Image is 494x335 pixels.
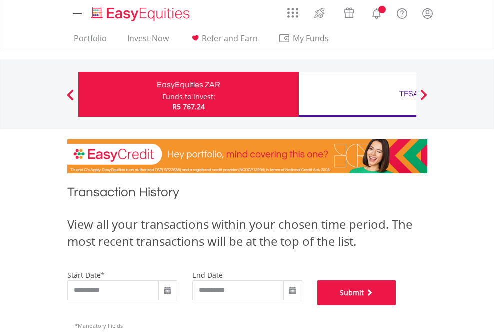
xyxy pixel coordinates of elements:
[311,5,328,21] img: thrive-v2.svg
[278,32,344,45] span: My Funds
[317,280,396,305] button: Submit
[389,2,415,22] a: FAQ's and Support
[75,322,123,329] span: Mandatory Fields
[341,5,357,21] img: vouchers-v2.svg
[281,2,305,18] a: AppsGrid
[123,33,173,49] a: Invest Now
[202,33,258,44] span: Refer and Earn
[67,270,101,280] label: start date
[287,7,298,18] img: grid-menu-icon.svg
[89,6,194,22] img: EasyEquities_Logo.png
[185,33,262,49] a: Refer and Earn
[172,102,205,111] span: R5 767.24
[414,94,434,104] button: Next
[60,94,80,104] button: Previous
[162,92,215,102] div: Funds to invest:
[87,2,194,22] a: Home page
[415,2,440,24] a: My Profile
[67,139,427,173] img: EasyCredit Promotion Banner
[67,216,427,250] div: View all your transactions within your chosen time period. The most recent transactions will be a...
[334,2,364,21] a: Vouchers
[67,183,427,206] h1: Transaction History
[364,2,389,22] a: Notifications
[70,33,111,49] a: Portfolio
[192,270,223,280] label: end date
[84,78,293,92] div: EasyEquities ZAR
